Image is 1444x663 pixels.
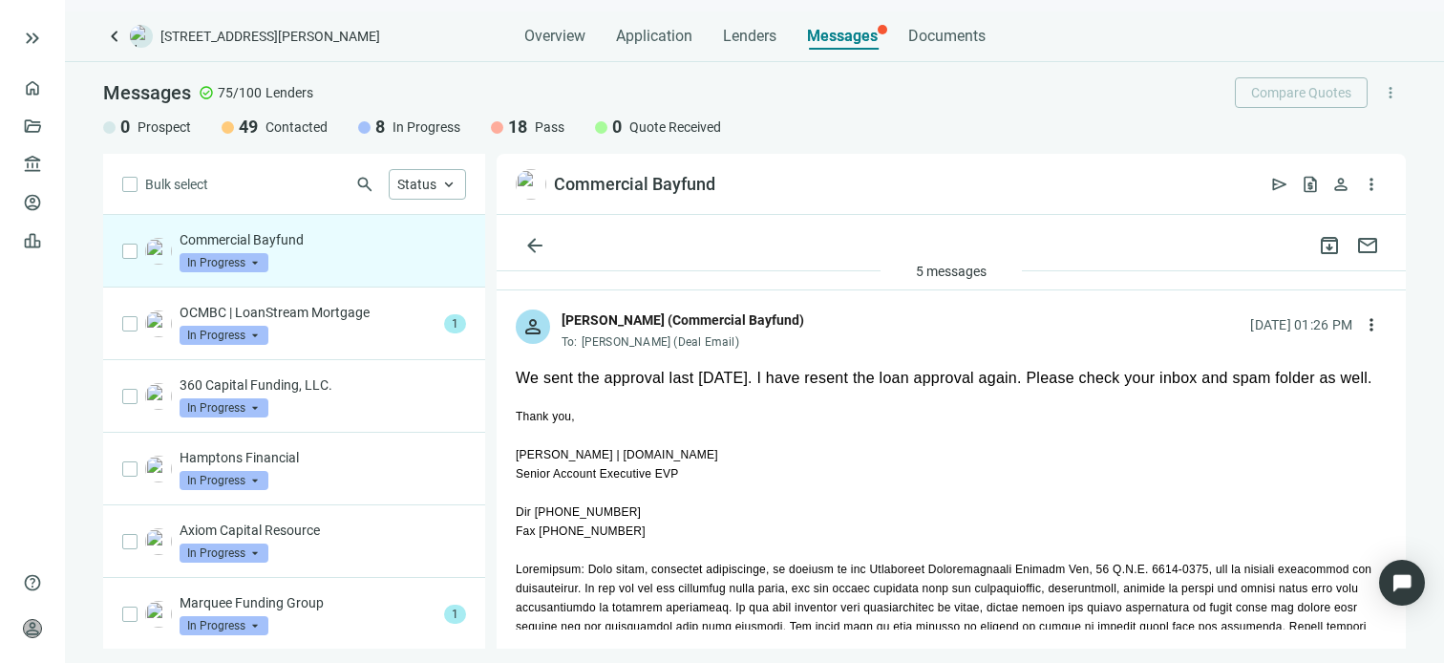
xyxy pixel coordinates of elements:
span: 1 [444,605,466,624]
div: Commercial Bayfund [554,173,715,196]
span: person [23,619,42,638]
span: In Progress [180,253,268,272]
span: 5 messages [916,264,987,279]
span: Contacted [265,118,328,137]
span: 18 [508,116,527,139]
span: Quote Received [629,118,721,137]
p: Marquee Funding Group [180,593,436,612]
span: mail [1356,234,1379,257]
span: Overview [524,27,585,46]
div: To: [562,334,804,350]
button: archive [1310,226,1348,265]
span: 0 [612,116,622,139]
span: more_vert [1382,84,1399,101]
button: mail [1348,226,1387,265]
span: request_quote [1301,175,1320,194]
span: arrow_back [523,234,546,257]
span: Prospect [138,118,191,137]
img: 24d43aff-89e2-4992-b51a-c358918be0bb [145,528,172,555]
span: Messages [103,81,191,104]
p: OCMBC | LoanStream Mortgage [180,303,436,322]
img: 9858a796-eca9-418d-aa88-888ee4c07641 [145,601,172,628]
span: person [1331,175,1350,194]
img: 0278059f-f991-450c-877e-6abce249b66d [145,383,172,410]
div: [PERSON_NAME] (Commercial Bayfund) [562,310,804,331]
span: Lenders [723,27,776,46]
button: more_vert [1356,169,1387,200]
button: more_vert [1356,310,1387,340]
p: Axiom Capital Resource [180,521,466,540]
button: Compare Quotes [1235,77,1368,108]
a: keyboard_arrow_left [103,25,126,48]
span: keyboard_arrow_up [440,176,457,193]
img: 2458f676-a6ad-4ebe-8943-e93485235b3a [516,169,546,200]
button: arrow_back [516,226,554,265]
p: Commercial Bayfund [180,230,466,249]
span: 49 [239,116,258,139]
span: search [355,175,374,194]
span: [PERSON_NAME] (Deal Email) [582,335,739,349]
button: more_vert [1375,77,1406,108]
span: 0 [120,116,130,139]
span: archive [1318,234,1341,257]
span: In Progress [180,616,268,635]
span: check_circle [199,85,214,100]
span: Pass [535,118,564,137]
span: 8 [375,116,385,139]
span: Lenders [265,83,313,102]
button: person [1326,169,1356,200]
button: send [1264,169,1295,200]
p: 360 Capital Funding, LLC. [180,375,466,395]
span: In Progress [180,326,268,345]
span: Messages [807,27,878,45]
div: Open Intercom Messenger [1379,560,1425,606]
span: Application [616,27,692,46]
span: Bulk select [145,174,208,195]
span: [STREET_ADDRESS][PERSON_NAME] [160,27,380,46]
span: more_vert [1362,315,1381,334]
img: 4a90dc5c-d610-4658-9954-2f075cf7de1b [145,456,172,482]
span: help [23,573,42,592]
button: request_quote [1295,169,1326,200]
p: Hamptons Financial [180,448,466,467]
span: 1 [444,314,466,333]
img: 2458f676-a6ad-4ebe-8943-e93485235b3a [145,238,172,265]
span: In Progress [180,398,268,417]
span: In Progress [180,471,268,490]
span: 75/100 [218,83,262,102]
span: In Progress [180,544,268,563]
div: [DATE] 01:26 PM [1250,314,1352,335]
button: keyboard_double_arrow_right [21,27,44,50]
span: Documents [908,27,986,46]
img: deal-logo [130,25,153,48]
span: person [521,315,544,338]
span: In Progress [393,118,460,137]
img: f96e009a-fb38-497d-b46b-ebf4f3a57aeb [145,310,172,337]
span: more_vert [1362,175,1381,194]
button: 5 messages [900,256,1003,287]
span: account_balance [23,155,36,174]
span: send [1270,175,1289,194]
span: Status [397,177,436,192]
